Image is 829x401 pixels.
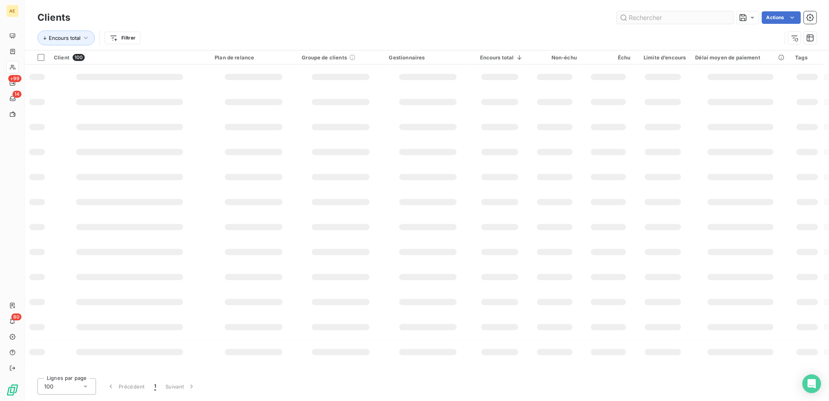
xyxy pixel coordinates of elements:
[617,11,734,24] input: Rechercher
[533,54,577,61] div: Non-échu
[6,384,19,396] img: Logo LeanPay
[73,54,85,61] span: 100
[37,30,95,45] button: Encours total
[302,54,347,61] span: Groupe de clients
[49,35,80,41] span: Encours total
[102,378,149,395] button: Précédent
[6,5,19,17] div: AE
[215,54,292,61] div: Plan de relance
[762,11,801,24] button: Actions
[154,383,156,390] span: 1
[696,54,786,61] div: Délai moyen de paiement
[476,54,523,61] div: Encours total
[389,54,467,61] div: Gestionnaires
[640,54,686,61] div: Limite d’encours
[8,75,21,82] span: +99
[795,54,819,61] div: Tags
[802,374,821,393] div: Open Intercom Messenger
[586,54,630,61] div: Échu
[149,378,161,395] button: 1
[11,313,21,320] span: 80
[161,378,200,395] button: Suivant
[37,11,70,25] h3: Clients
[54,54,69,61] span: Client
[12,91,21,98] span: 14
[105,32,141,44] button: Filtrer
[44,383,53,390] span: 100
